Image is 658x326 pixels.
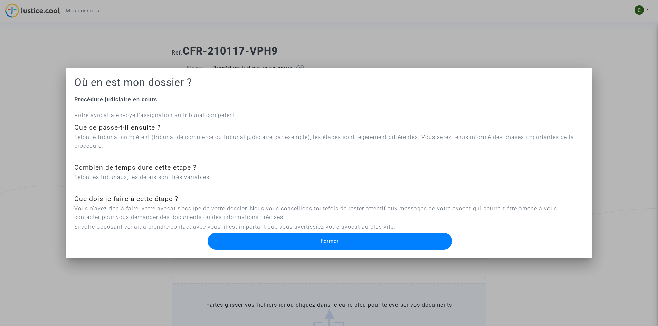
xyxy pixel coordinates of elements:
div: Procédure judiciaire en cours [74,96,584,104]
span: Fermer [321,238,339,244]
div: Que dois-je faire à cette étape ? [74,194,584,204]
h1: Où en est mon dossier ? [74,76,584,89]
div: Que se passe-t-il ensuite ? [74,123,584,133]
p: Selon le tribunal compétent (tribunal de commerce ou tribunal judiciaire par exemple), les étapes... [74,133,584,150]
p: Selon les tribunaux, les délais sont très variables. [74,173,584,181]
p: Vous n’avez rien à faire, votre avocat s’occupe de votre dossier. Nous vous conseillons toutefois... [74,204,584,221]
div: Combien de temps dure cette étape ? [74,163,584,173]
p: Si votre opposant venait à prendre contact avec vous, il est important que vous avertissiez votre... [74,223,584,231]
button: Fermer [208,233,452,250]
p: Votre avocat a envoyé l’assignation au tribunal compétent. [74,111,584,119]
